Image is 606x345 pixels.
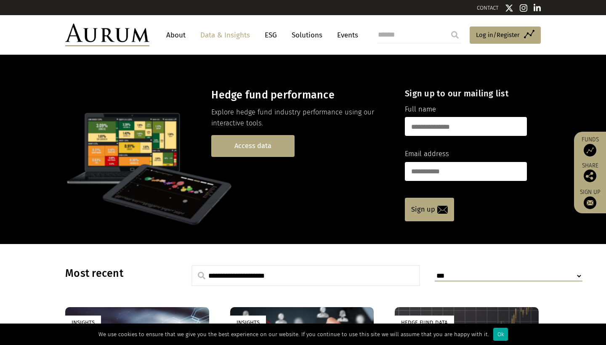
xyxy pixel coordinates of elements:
[333,27,358,43] a: Events
[260,27,281,43] a: ESG
[211,89,390,101] h3: Hedge fund performance
[584,170,596,182] img: Share this post
[578,136,602,157] a: Funds
[287,27,327,43] a: Solutions
[534,4,541,12] img: Linkedin icon
[162,27,190,43] a: About
[437,206,448,214] img: email-icon
[405,104,436,115] label: Full name
[395,316,454,329] div: Hedge Fund Data
[65,267,170,280] h3: Most recent
[65,316,101,329] div: Insights
[477,5,499,11] a: CONTACT
[196,27,254,43] a: Data & Insights
[230,316,266,329] div: Insights
[405,149,449,159] label: Email address
[578,163,602,182] div: Share
[65,24,149,46] img: Aurum
[405,198,454,221] a: Sign up
[584,196,596,209] img: Sign up to our newsletter
[198,272,205,279] img: search.svg
[405,88,527,98] h4: Sign up to our mailing list
[447,27,463,43] input: Submit
[493,328,508,341] div: Ok
[578,188,602,209] a: Sign up
[520,4,527,12] img: Instagram icon
[584,144,596,157] img: Access Funds
[476,30,520,40] span: Log in/Register
[470,27,541,44] a: Log in/Register
[211,135,295,157] a: Access data
[505,4,513,12] img: Twitter icon
[211,107,390,129] p: Explore hedge fund industry performance using our interactive tools.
